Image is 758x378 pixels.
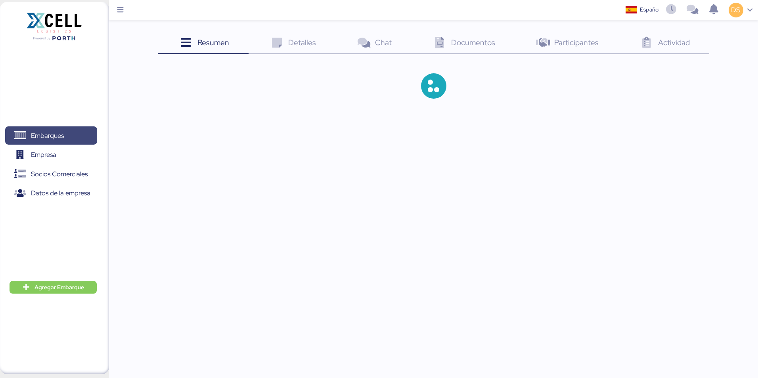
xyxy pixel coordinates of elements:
span: Agregar Embarque [34,283,84,292]
button: Agregar Embarque [10,281,97,294]
a: Datos de la empresa [5,184,97,202]
a: Empresa [5,146,97,164]
span: Embarques [31,130,64,141]
span: Documentos [451,37,495,48]
span: Empresa [31,149,56,160]
span: DS [731,5,741,15]
button: Menu [114,4,127,17]
span: Chat [375,37,392,48]
span: Participantes [554,37,599,48]
span: Datos de la empresa [31,187,90,199]
span: Detalles [288,37,316,48]
span: Resumen [197,37,229,48]
div: Español [640,6,660,14]
span: Socios Comerciales [31,168,88,180]
span: Actividad [658,37,690,48]
a: Embarques [5,126,97,145]
a: Socios Comerciales [5,165,97,183]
